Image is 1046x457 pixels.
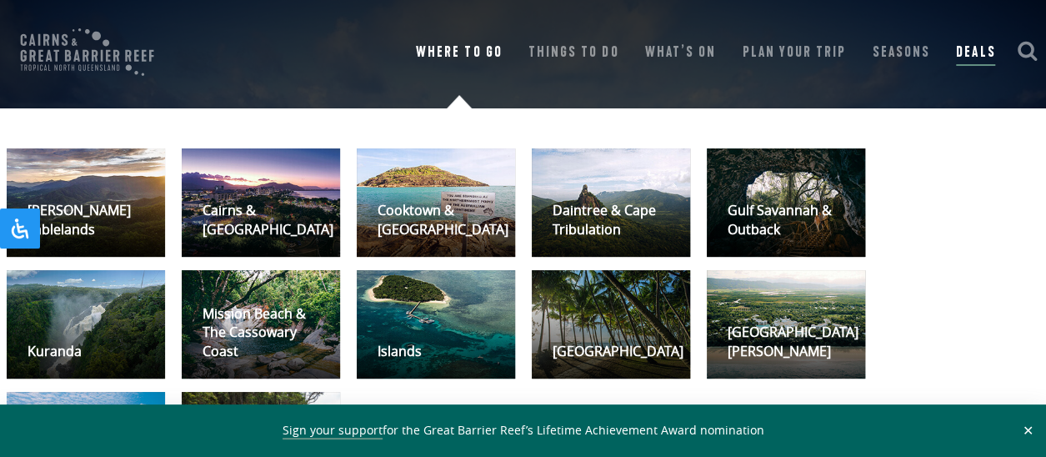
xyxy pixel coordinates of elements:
[743,41,847,64] a: Plan Your Trip
[283,422,383,439] a: Sign your support
[283,422,764,439] span: for the Great Barrier Reef’s Lifetime Achievement Award nomination
[532,148,690,257] a: Daintree & Cape TribulationVisit destination
[956,41,995,66] a: Deals
[872,41,929,64] a: Seasons
[707,270,865,379] a: [GEOGRAPHIC_DATA][PERSON_NAME]Visit destination
[7,148,165,257] a: [PERSON_NAME] TablelandsVisit destination
[416,41,502,64] a: Where To Go
[7,270,165,379] a: KurandaVisit destination
[182,270,340,379] a: Mission Beach & The Cassowary CoastVisit destination
[532,270,690,379] a: [GEOGRAPHIC_DATA]Visit destination
[357,148,515,257] a: Cooktown & [GEOGRAPHIC_DATA]Visit destination
[1018,423,1038,438] button: Close
[528,41,618,64] a: Things To Do
[707,148,865,257] a: Gulf Savannah & OutbackVisit destination
[10,218,30,239] svg: Open Accessibility Panel
[8,17,166,88] img: CGBR-TNQ_dual-logo.svg
[357,270,515,379] a: IslandsVisit destination
[182,148,340,257] a: Cairns & [GEOGRAPHIC_DATA]Visit destination
[645,41,716,64] a: What’s On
